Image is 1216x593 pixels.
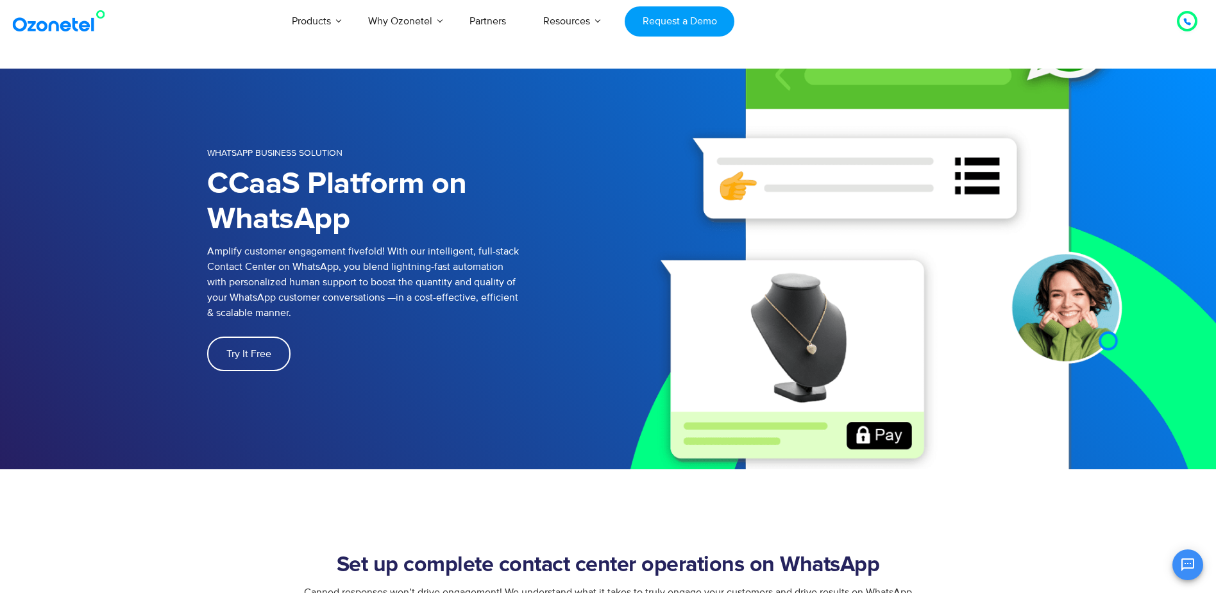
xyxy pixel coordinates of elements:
[207,244,608,321] p: Amplify customer engagement fivefold! With our intelligent, full-stack Contact Center on WhatsApp...
[226,349,271,359] span: Try It Free
[207,167,608,237] h1: CCaaS Platform on WhatsApp
[625,6,734,37] a: Request a Demo
[1172,549,1203,580] button: Open chat
[207,147,342,158] span: WHATSAPP BUSINESS SOLUTION
[207,337,291,371] a: Try It Free
[207,553,1009,578] h2: Set up complete contact center operations on WhatsApp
